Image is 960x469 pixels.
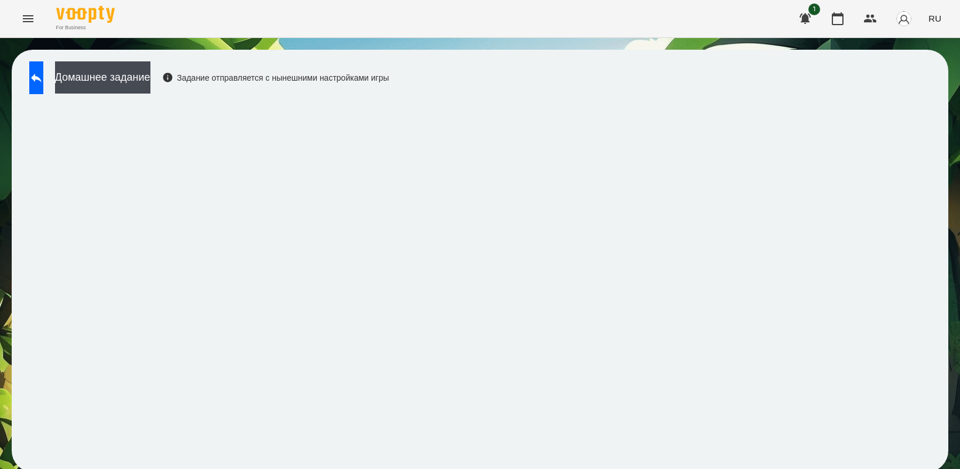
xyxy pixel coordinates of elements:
[928,12,941,25] span: RU
[162,72,389,84] div: Задание отправляется с нынешними настройками игры
[896,11,912,27] img: avatar_s.png
[924,8,946,29] button: RU
[55,61,150,94] button: Домашнее задание
[14,5,42,33] button: Menu
[56,6,115,23] img: Voopty Logo
[56,24,115,32] span: For Business
[808,4,820,15] span: 1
